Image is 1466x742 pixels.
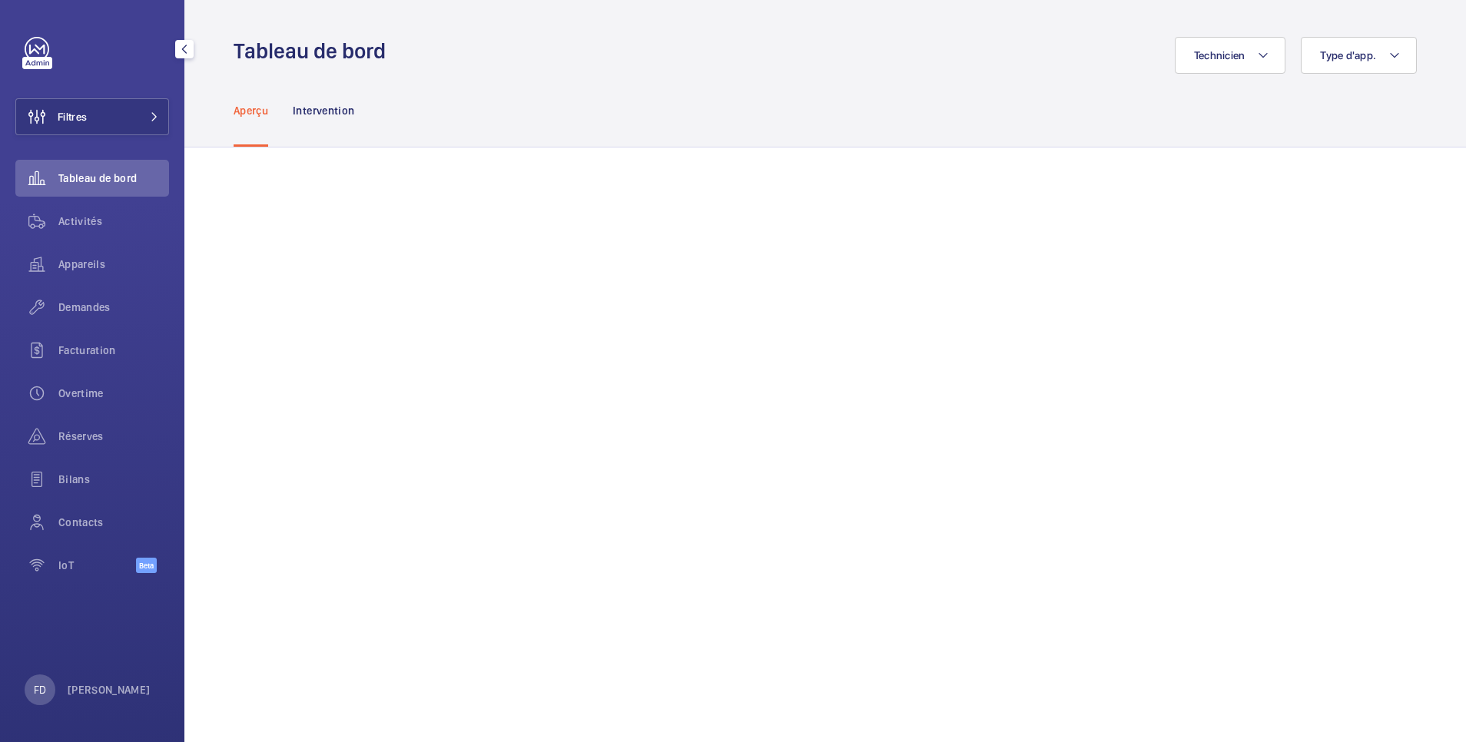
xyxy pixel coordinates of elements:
[1194,49,1245,61] span: Technicien
[293,103,354,118] p: Intervention
[1320,49,1376,61] span: Type d'app.
[58,109,87,124] span: Filtres
[58,429,169,444] span: Réserves
[58,214,169,229] span: Activités
[34,682,46,697] p: FD
[58,386,169,401] span: Overtime
[1301,37,1417,74] button: Type d'app.
[234,103,268,118] p: Aperçu
[58,558,136,573] span: IoT
[234,37,395,65] h1: Tableau de bord
[58,472,169,487] span: Bilans
[1175,37,1286,74] button: Technicien
[15,98,169,135] button: Filtres
[58,171,169,186] span: Tableau de bord
[68,682,151,697] p: [PERSON_NAME]
[136,558,157,573] span: Beta
[58,257,169,272] span: Appareils
[58,300,169,315] span: Demandes
[58,515,169,530] span: Contacts
[58,343,169,358] span: Facturation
